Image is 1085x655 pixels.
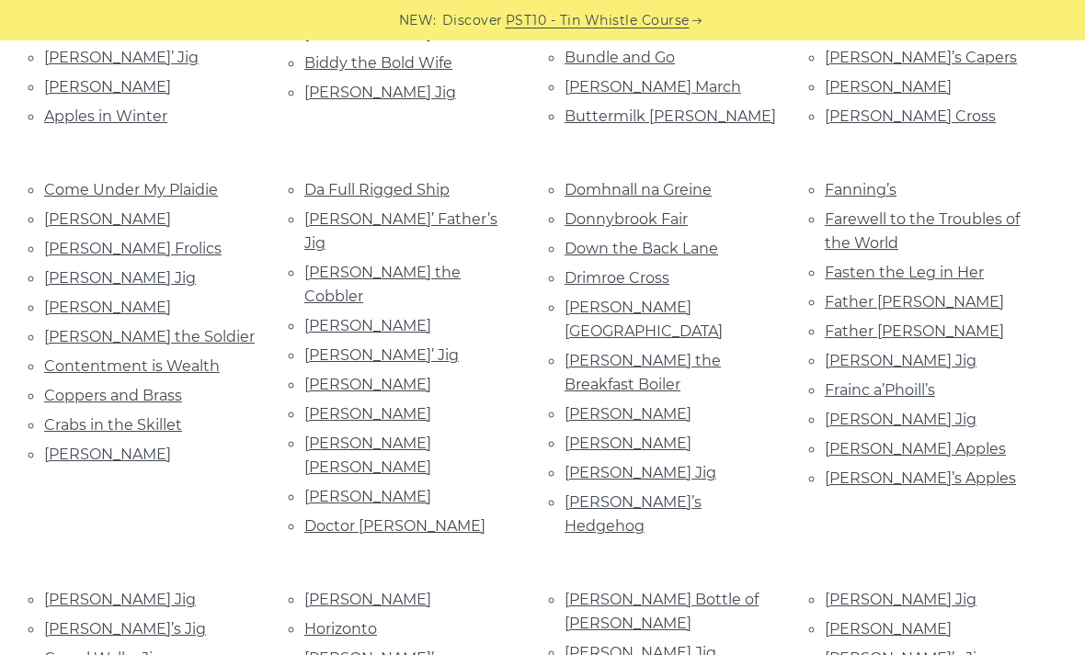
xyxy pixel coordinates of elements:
span: Discover [442,10,503,31]
a: [PERSON_NAME]’ Jig [44,49,199,66]
a: [PERSON_NAME]’s Jig [44,620,206,638]
a: [PERSON_NAME]’s Apples [825,469,1016,487]
a: Donnybrook Fair [565,210,688,228]
a: [PERSON_NAME] Jig [825,352,976,369]
a: [PERSON_NAME] [304,591,431,608]
a: Doctor [PERSON_NAME] [304,517,485,535]
a: Frainc a’Phoill’s [825,381,935,399]
a: [PERSON_NAME] the Soldier [44,328,255,345]
a: [PERSON_NAME] [44,446,171,463]
a: Farewell to the Troubles of the World [825,210,1020,252]
a: Buttermilk [PERSON_NAME] [565,107,776,125]
a: [PERSON_NAME] [304,405,431,423]
a: [PERSON_NAME] Jig [44,269,196,287]
a: [PERSON_NAME] March [565,78,741,96]
a: [PERSON_NAME] [44,210,171,228]
a: [PERSON_NAME]’ Father’s Jig [304,210,497,252]
a: [PERSON_NAME] Cross [825,107,996,125]
a: [PERSON_NAME]’s Capers [825,49,1017,66]
a: Bundle and Go [565,49,675,66]
a: Father [PERSON_NAME] [825,322,1004,340]
a: [PERSON_NAME] [825,620,952,638]
a: Come Under My Plaidie [44,181,218,198]
a: [PERSON_NAME] Jig [304,84,456,101]
a: [PERSON_NAME] Jig [825,591,976,608]
a: Biddy the Bold Wife [304,54,452,72]
a: [PERSON_NAME] [825,78,952,96]
a: [PERSON_NAME] [PERSON_NAME] [304,435,431,476]
a: [PERSON_NAME] [565,405,691,423]
a: Coppers and Brass [44,387,182,404]
a: PST10 - Tin Whistle Course [506,10,690,31]
a: Contentment is Wealth [44,357,220,375]
a: [PERSON_NAME] Jig [565,464,716,481]
a: [PERSON_NAME] Jig [44,591,196,608]
a: [PERSON_NAME][GEOGRAPHIC_DATA] [565,299,723,340]
a: [PERSON_NAME] [565,435,691,452]
a: Down the Back Lane [565,240,718,257]
a: [PERSON_NAME] the Breakfast Boiler [565,352,721,393]
a: [PERSON_NAME] [304,488,431,505]
a: Fasten the Leg in Her [825,264,984,281]
a: [PERSON_NAME] Jig [825,411,976,428]
a: Apples in Winter [44,107,167,125]
a: Drimroe Cross [565,269,669,287]
a: [PERSON_NAME] [44,78,171,96]
a: [PERSON_NAME] [304,317,431,334]
a: [PERSON_NAME] Frolics [44,240,222,257]
a: [PERSON_NAME] Bottle of [PERSON_NAME] [565,591,759,632]
a: [PERSON_NAME] [304,376,431,393]
a: Da Full Rigged Ship [304,181,450,198]
a: [PERSON_NAME] the Cobbler [304,264,461,305]
a: Horizonto [304,620,377,638]
a: Domhnall na Greine [565,181,712,198]
a: [PERSON_NAME]’ Jig [304,346,459,364]
a: [PERSON_NAME] [44,299,171,316]
a: [PERSON_NAME] Apples [825,440,1006,457]
a: Father [PERSON_NAME] [825,293,1004,311]
a: Crabs in the Skillet [44,416,182,434]
span: NEW: [399,10,437,31]
a: Fanning’s [825,181,897,198]
a: [PERSON_NAME]’s Hedgehog [565,493,702,535]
